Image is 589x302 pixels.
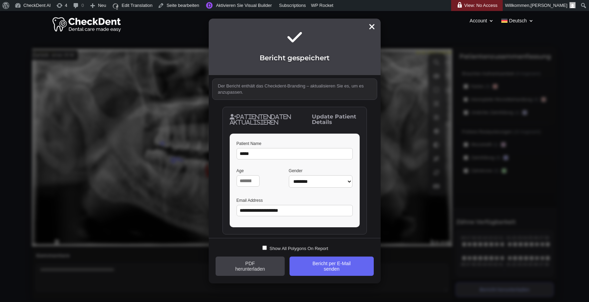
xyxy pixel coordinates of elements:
span: Deutsch [509,18,527,23]
a: Deutsch [501,18,534,26]
h2: Bericht gespeichert [216,54,374,65]
label: Email Address [237,197,353,204]
label: Age [237,168,260,174]
i: Patientendaten aktualisieren [230,114,309,125]
img: Arnav Saha [569,2,576,8]
span: [PERSON_NAME] [531,3,567,8]
button: Bericht per E-Mail senden [290,257,373,276]
a: Account [470,18,494,26]
h3: Update Patient Details [230,114,360,128]
div: Der Bericht enthält das Checkdent-Branding – aktualisieren Sie es, um es anzupassen. [212,79,377,100]
label: Gender [289,168,353,174]
label: Show All Polygons On Report [261,244,328,252]
input: Show All Polygons On Report [262,246,267,250]
button: PDF herunterladen [216,257,285,276]
img: Checkdent Logo [52,15,122,33]
label: Patient Name [237,140,353,147]
img: icon16.svg [111,1,120,12]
